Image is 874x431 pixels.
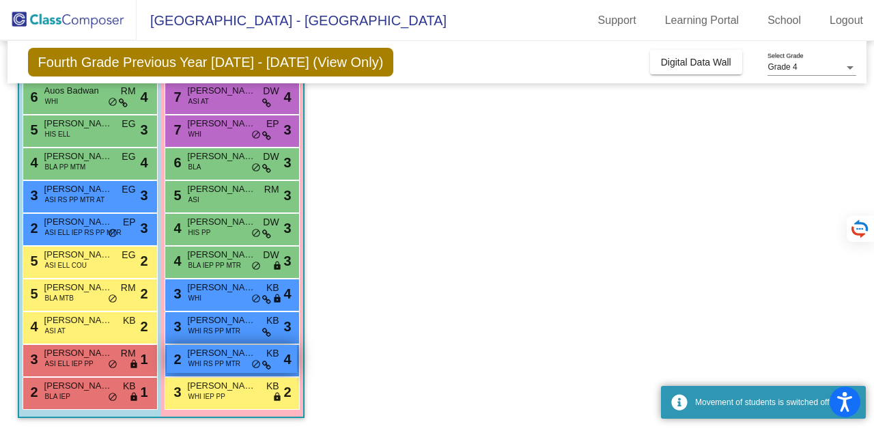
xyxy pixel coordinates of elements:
[283,152,291,173] span: 3
[251,294,261,305] span: do_not_disturb_alt
[121,84,136,98] span: RM
[188,281,256,294] span: [PERSON_NAME]
[283,185,291,206] span: 3
[266,314,279,328] span: KB
[188,346,256,360] span: [PERSON_NAME]
[28,48,394,77] span: Fourth Grade Previous Year [DATE] - [DATE] (View Only)
[140,283,147,304] span: 2
[27,188,38,203] span: 3
[108,294,117,305] span: do_not_disturb_alt
[263,84,279,98] span: DW
[188,379,256,393] span: [PERSON_NAME]
[137,10,447,31] span: [GEOGRAPHIC_DATA] - [GEOGRAPHIC_DATA]
[188,182,256,196] span: [PERSON_NAME]
[27,286,38,301] span: 5
[45,96,58,107] span: WHI
[108,392,117,403] span: do_not_disturb_alt
[45,227,122,238] span: ASI ELL IEP RS PP MTR
[27,385,38,400] span: 2
[108,359,117,370] span: do_not_disturb_alt
[757,10,812,31] a: School
[108,97,117,108] span: do_not_disturb_alt
[45,129,70,139] span: HIS ELL
[283,382,291,402] span: 2
[283,349,291,370] span: 4
[44,379,113,393] span: [PERSON_NAME]
[266,346,279,361] span: KB
[140,349,147,370] span: 1
[171,122,182,137] span: 7
[45,195,104,205] span: ASI RS PP MTR AT
[819,10,874,31] a: Logout
[188,293,201,303] span: WHI
[283,120,291,140] span: 3
[251,163,261,173] span: do_not_disturb_alt
[188,117,256,130] span: [PERSON_NAME]
[129,392,139,403] span: lock
[266,281,279,295] span: KB
[44,215,113,229] span: [PERSON_NAME]
[188,359,240,369] span: WHI RS PP MTR
[140,120,147,140] span: 3
[45,162,86,172] span: BLA PP MTM
[129,359,139,370] span: lock
[272,392,282,403] span: lock
[121,346,136,361] span: RM
[171,221,182,236] span: 4
[44,182,113,196] span: [PERSON_NAME]
[263,248,279,262] span: DW
[188,227,211,238] span: HIS PP
[121,281,136,295] span: RM
[122,248,135,262] span: EG
[251,130,261,141] span: do_not_disturb_alt
[188,260,241,270] span: BLA IEP PP MTR
[27,253,38,268] span: 5
[27,221,38,236] span: 2
[272,261,282,272] span: lock
[251,359,261,370] span: do_not_disturb_alt
[264,182,279,197] span: RM
[140,87,147,107] span: 4
[188,326,240,336] span: WHI RS PP MTR
[266,117,279,131] span: EP
[140,382,147,402] span: 1
[122,117,135,131] span: EG
[122,182,135,197] span: EG
[122,150,135,164] span: EG
[266,379,279,393] span: KB
[188,314,256,327] span: [PERSON_NAME]
[45,293,74,303] span: BLA MTB
[654,10,750,31] a: Learning Portal
[44,150,113,163] span: [PERSON_NAME]
[188,248,256,262] span: [PERSON_NAME]
[272,294,282,305] span: lock
[263,150,279,164] span: DW
[661,57,731,68] span: Digital Data Wall
[171,89,182,105] span: 7
[188,84,256,98] span: [PERSON_NAME]
[44,281,113,294] span: [PERSON_NAME]
[44,84,113,98] span: Auos Badwan
[123,379,136,393] span: KB
[140,152,147,173] span: 4
[587,10,647,31] a: Support
[767,62,797,72] span: Grade 4
[283,218,291,238] span: 3
[171,253,182,268] span: 4
[27,319,38,334] span: 4
[188,96,209,107] span: ASI AT
[44,314,113,327] span: [PERSON_NAME]
[27,89,38,105] span: 6
[171,286,182,301] span: 3
[650,50,742,74] button: Digital Data Wall
[27,122,38,137] span: 5
[140,316,147,337] span: 2
[171,188,182,203] span: 5
[27,352,38,367] span: 3
[45,260,87,270] span: ASI ELL COU
[45,391,70,402] span: BLA IEP
[188,195,199,205] span: ASI
[188,150,256,163] span: [PERSON_NAME]
[283,316,291,337] span: 3
[44,346,113,360] span: [PERSON_NAME]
